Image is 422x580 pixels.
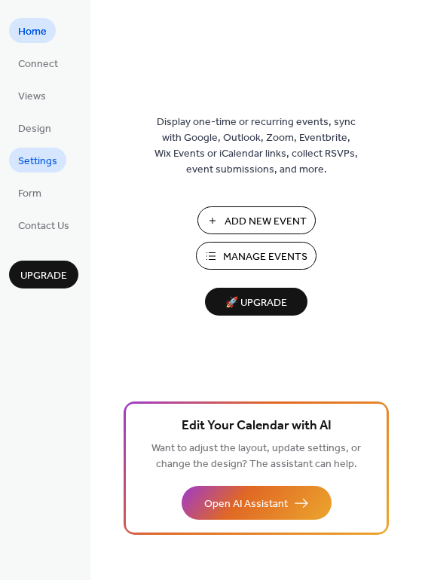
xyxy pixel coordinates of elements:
span: 🚀 Upgrade [214,293,298,313]
span: Contact Us [18,218,69,234]
span: Design [18,121,51,137]
a: Form [9,180,50,205]
a: Home [9,18,56,43]
button: 🚀 Upgrade [205,288,307,316]
a: Connect [9,50,67,75]
span: Views [18,89,46,105]
span: Add New Event [225,214,307,230]
span: Edit Your Calendar with AI [182,416,332,437]
span: Manage Events [223,249,307,265]
button: Open AI Assistant [182,486,332,520]
a: Design [9,115,60,140]
span: Open AI Assistant [204,496,288,512]
span: Home [18,24,47,40]
a: Settings [9,148,66,172]
button: Manage Events [196,242,316,270]
span: Want to adjust the layout, update settings, or change the design? The assistant can help. [151,438,361,475]
span: Form [18,186,41,202]
span: Connect [18,56,58,72]
span: Settings [18,154,57,169]
button: Upgrade [9,261,78,288]
a: Views [9,83,55,108]
span: Upgrade [20,268,67,284]
button: Add New Event [197,206,316,234]
span: Display one-time or recurring events, sync with Google, Outlook, Zoom, Eventbrite, Wix Events or ... [154,114,358,178]
a: Contact Us [9,212,78,237]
